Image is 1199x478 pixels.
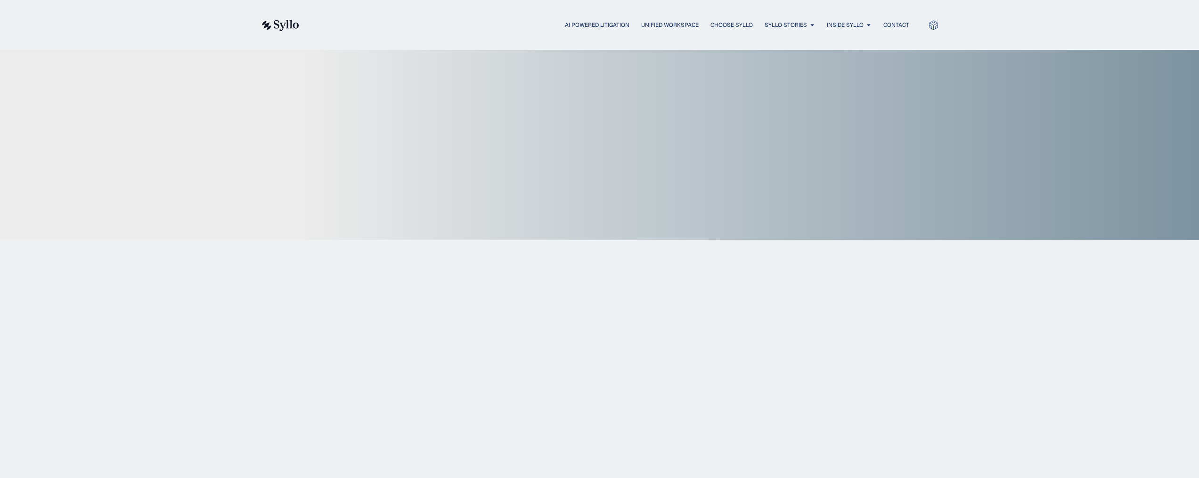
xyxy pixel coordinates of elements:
a: Unified Workspace [641,21,699,29]
a: Contact [883,21,909,29]
nav: Menu [318,21,909,30]
a: Inside Syllo [827,21,864,29]
a: Choose Syllo [710,21,753,29]
img: syllo [261,20,299,31]
a: Syllo Stories [765,21,807,29]
div: Menu Toggle [318,21,909,30]
a: AI Powered Litigation [565,21,629,29]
